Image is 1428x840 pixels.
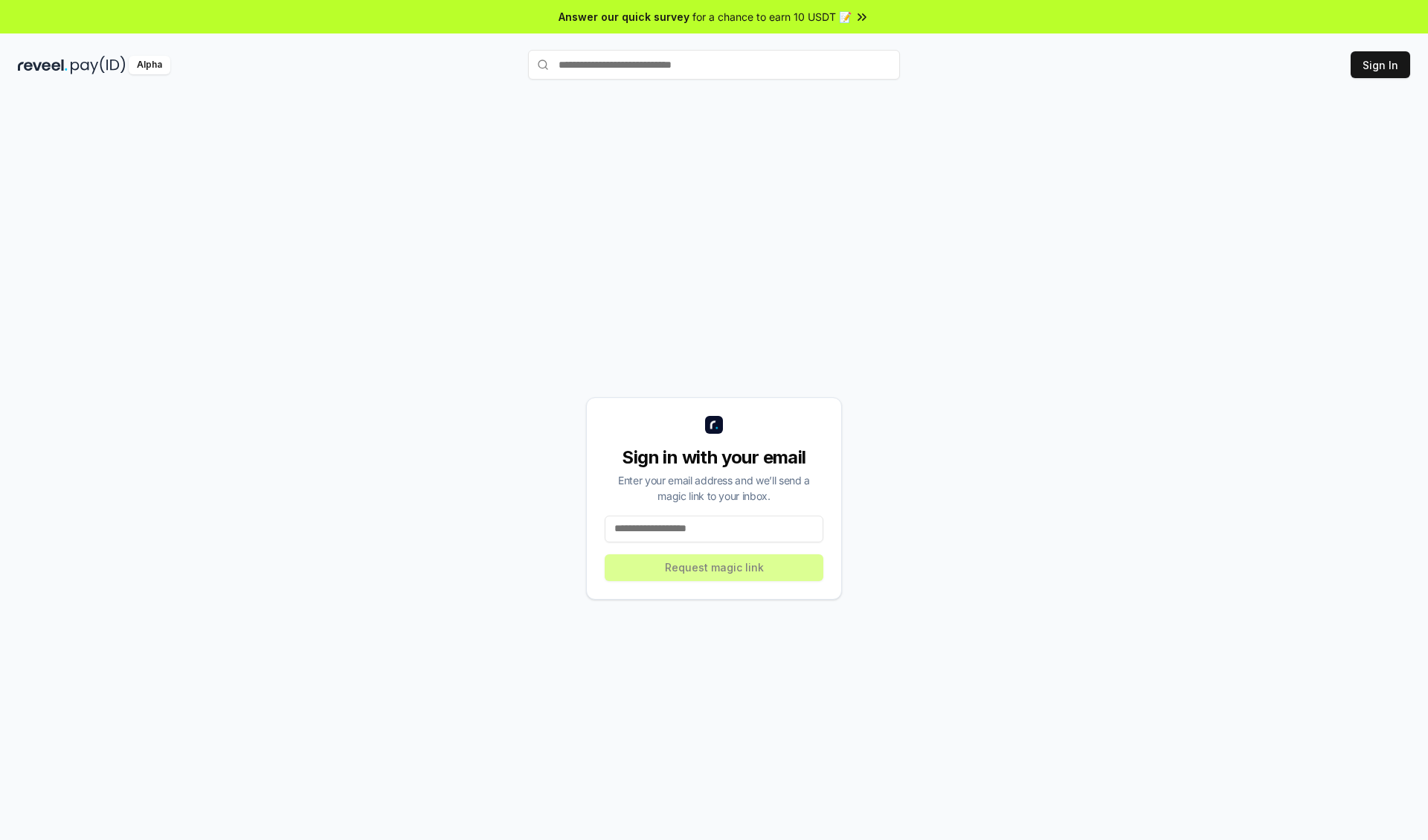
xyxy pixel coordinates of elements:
div: Sign in with your email [605,446,823,469]
img: pay_id [71,56,126,74]
span: for a chance to earn 10 USDT 📝 [692,9,852,25]
span: Answer our quick survey [559,9,689,25]
div: Enter your email address and we’ll send a magic link to your inbox. [605,472,823,504]
button: Sign In [1351,51,1410,78]
img: logo_small [705,416,723,434]
div: Alpha [129,56,170,74]
img: reveel_dark [18,56,68,74]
